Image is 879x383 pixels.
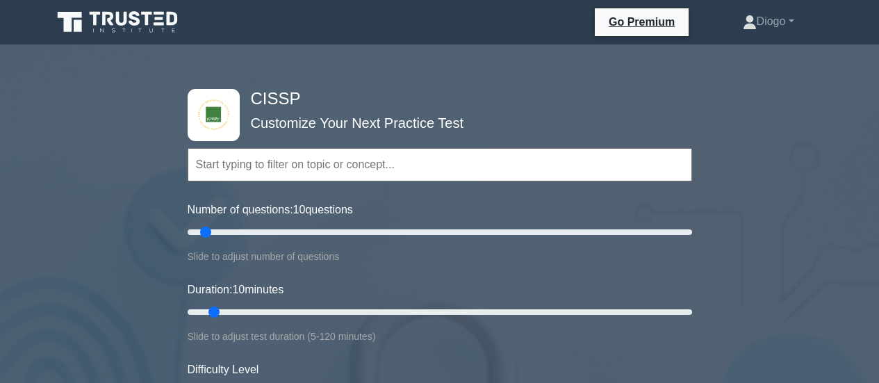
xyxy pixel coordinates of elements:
div: Slide to adjust test duration (5-120 minutes) [188,328,692,345]
div: Slide to adjust number of questions [188,248,692,265]
a: Go Premium [600,13,683,31]
h4: CISSP [245,89,624,109]
label: Difficulty Level [188,361,259,378]
a: Diogo [709,8,828,35]
label: Duration: minutes [188,282,284,298]
input: Start typing to filter on topic or concept... [188,148,692,181]
span: 10 [232,284,245,295]
label: Number of questions: questions [188,202,353,218]
span: 10 [293,204,306,215]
